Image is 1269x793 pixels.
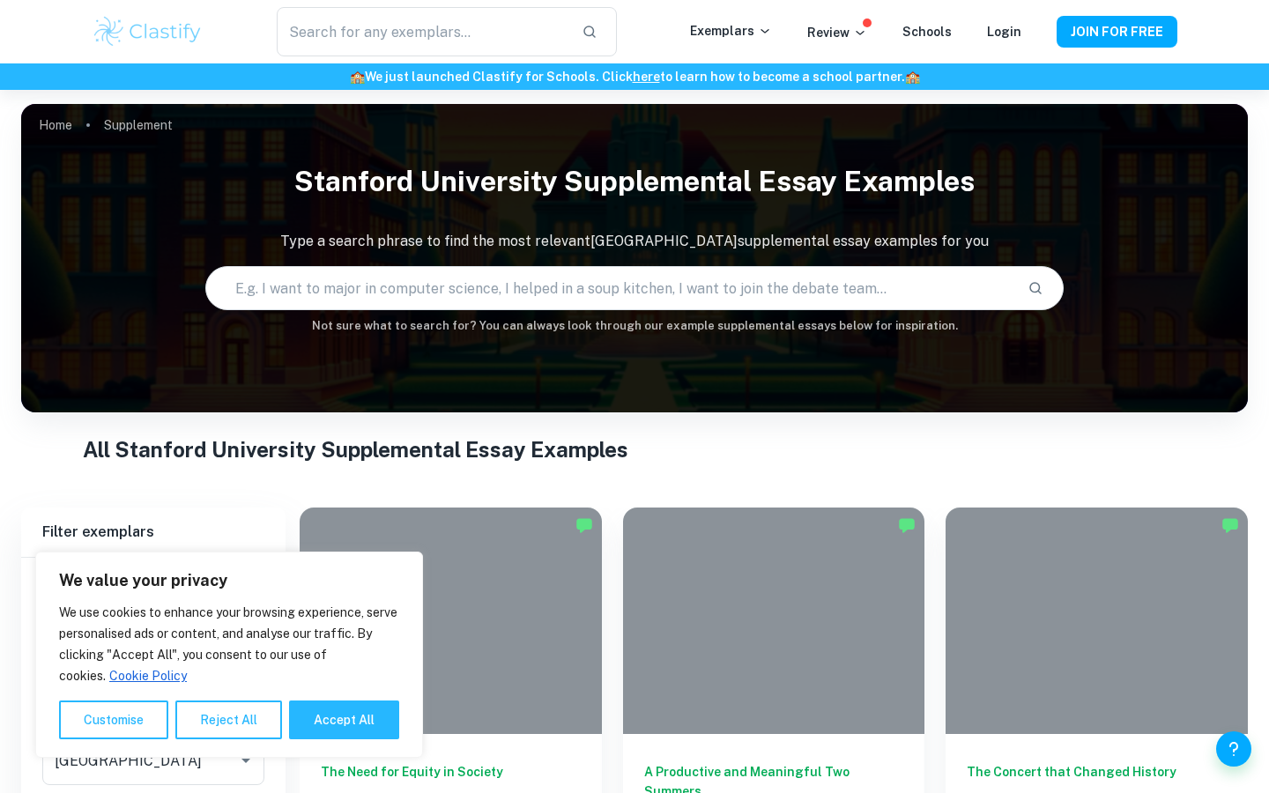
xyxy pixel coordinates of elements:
input: Search for any exemplars... [277,7,568,56]
p: Exemplars [690,21,772,41]
button: Open [234,748,258,773]
h6: Filter exemplars [21,508,286,557]
h6: Not sure what to search for? You can always look through our example supplemental essays below fo... [21,317,1248,335]
span: 🏫 [350,70,365,84]
h1: All Stanford University Supplemental Essay Examples [83,434,1187,465]
p: We value your privacy [59,570,399,591]
button: Accept All [289,700,399,739]
a: Cookie Policy [108,668,188,684]
img: Marked [1221,516,1239,534]
p: Review [807,23,867,42]
button: Customise [59,700,168,739]
p: Supplement [104,115,173,135]
h1: Stanford University Supplemental Essay Examples [21,153,1248,210]
input: E.g. I want to major in computer science, I helped in a soup kitchen, I want to join the debate t... [206,263,1013,313]
a: here [633,70,660,84]
img: Marked [898,516,916,534]
p: Type a search phrase to find the most relevant [GEOGRAPHIC_DATA] supplemental essay examples for you [21,231,1248,252]
button: Reject All [175,700,282,739]
a: Login [987,25,1021,39]
button: Search [1020,273,1050,303]
a: Home [39,113,72,137]
img: Marked [575,516,593,534]
h6: We just launched Clastify for Schools. Click to learn how to become a school partner. [4,67,1265,86]
button: JOIN FOR FREE [1057,16,1177,48]
img: Clastify logo [92,14,204,49]
button: Help and Feedback [1216,731,1251,767]
a: Schools [902,25,952,39]
div: We value your privacy [35,552,423,758]
span: 🏫 [905,70,920,84]
p: We use cookies to enhance your browsing experience, serve personalised ads or content, and analys... [59,602,399,686]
